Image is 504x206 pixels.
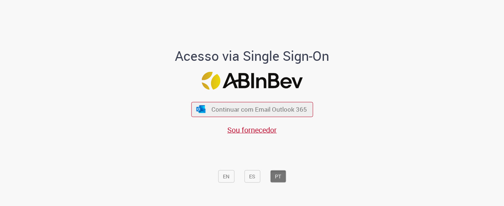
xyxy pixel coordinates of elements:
img: ícone Azure/Microsoft 360 [196,105,206,113]
button: EN [218,170,234,182]
button: ES [244,170,260,182]
img: Logo ABInBev [201,72,303,90]
h1: Acesso via Single Sign-On [150,48,355,63]
span: Continuar com Email Outlook 365 [211,105,307,114]
button: ícone Azure/Microsoft 360 Continuar com Email Outlook 365 [191,102,313,117]
a: Sou fornecedor [227,125,277,135]
button: PT [270,170,286,182]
